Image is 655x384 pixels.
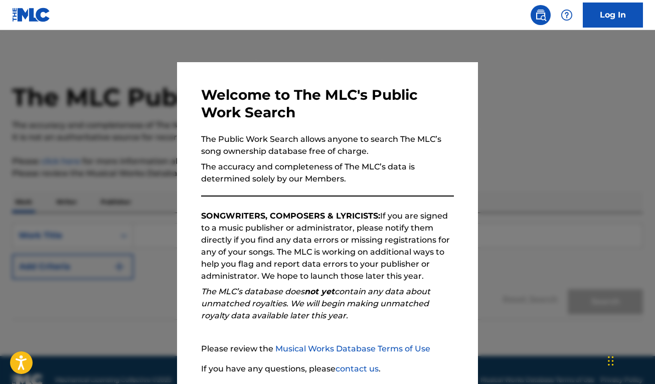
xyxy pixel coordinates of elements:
[561,9,573,21] img: help
[304,287,335,296] strong: not yet
[201,363,454,375] p: If you have any questions, please .
[12,8,51,22] img: MLC Logo
[201,133,454,157] p: The Public Work Search allows anyone to search The MLC’s song ownership database free of charge.
[605,336,655,384] iframe: Chat Widget
[275,344,430,353] a: Musical Works Database Terms of Use
[201,287,430,320] em: The MLC’s database does contain any data about unmatched royalties. We will begin making unmatche...
[557,5,577,25] div: Help
[201,210,454,282] p: If you are signed to a music publisher or administrator, please notify them directly if you find ...
[201,211,380,221] strong: SONGWRITERS, COMPOSERS & LYRICISTS:
[535,9,547,21] img: search
[583,3,643,28] a: Log In
[531,5,551,25] a: Public Search
[201,343,454,355] p: Please review the
[201,86,454,121] h3: Welcome to The MLC's Public Work Search
[608,346,614,376] div: Drag
[336,364,379,373] a: contact us
[201,161,454,185] p: The accuracy and completeness of The MLC’s data is determined solely by our Members.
